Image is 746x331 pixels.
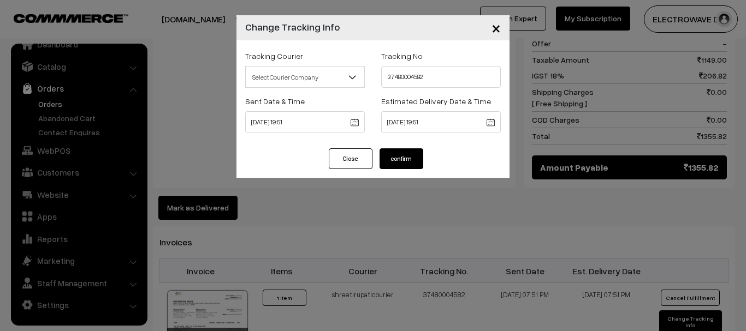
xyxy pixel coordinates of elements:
input: Sent Date & Time [245,111,365,133]
label: Sent Date & Time [245,95,305,107]
span: × [492,17,501,38]
span: Select Courier Company [246,68,364,87]
button: Close [483,11,510,45]
label: Estimated Delivery Date & Time [381,95,491,107]
button: confirm [380,148,423,169]
input: Estimated Delivery Date & Time [381,111,501,133]
label: Tracking No [381,50,423,62]
h4: Change Tracking Info [245,20,340,34]
button: Close [329,148,372,169]
label: Tracking Courier [245,50,303,62]
input: Tracking No [381,66,501,88]
span: Select Courier Company [245,66,365,88]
